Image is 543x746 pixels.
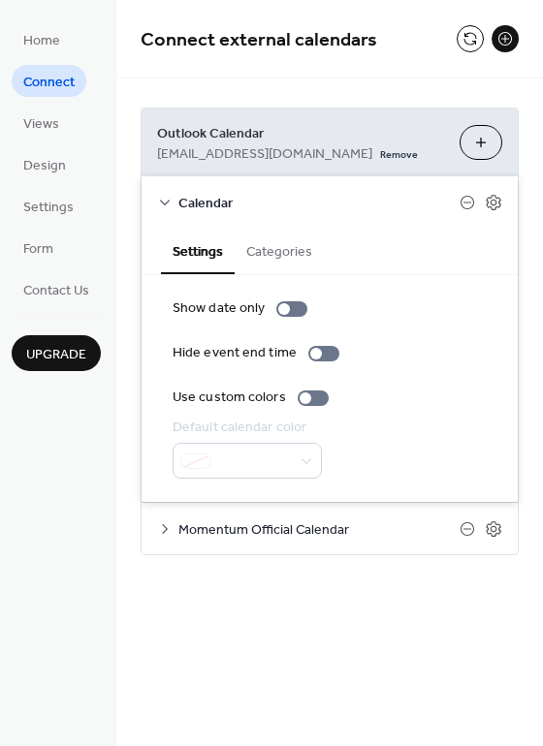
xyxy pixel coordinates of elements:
div: Use custom colors [173,388,286,408]
span: Calendar [178,194,460,214]
a: Connect [12,65,86,97]
span: Momentum Official Calendar [178,520,460,541]
span: Connect [23,73,75,93]
div: Default calendar color [173,418,318,438]
span: Form [23,239,53,260]
a: Settings [12,190,85,222]
a: Views [12,107,71,139]
span: Contact Us [23,281,89,301]
span: Outlook Calendar [157,124,444,144]
a: Contact Us [12,273,101,305]
span: Settings [23,198,74,218]
span: Views [23,114,59,135]
div: Hide event end time [173,343,297,363]
span: Connect external calendars [141,21,377,59]
a: Form [12,232,65,264]
button: Categories [235,228,324,272]
span: Home [23,31,60,51]
span: Design [23,156,66,176]
span: [EMAIL_ADDRESS][DOMAIN_NAME] [157,144,372,165]
span: Upgrade [26,345,86,365]
button: Settings [161,228,235,274]
span: Remove [380,148,418,162]
a: Home [12,23,72,55]
a: Design [12,148,78,180]
button: Upgrade [12,335,101,371]
div: Show date only [173,298,265,319]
